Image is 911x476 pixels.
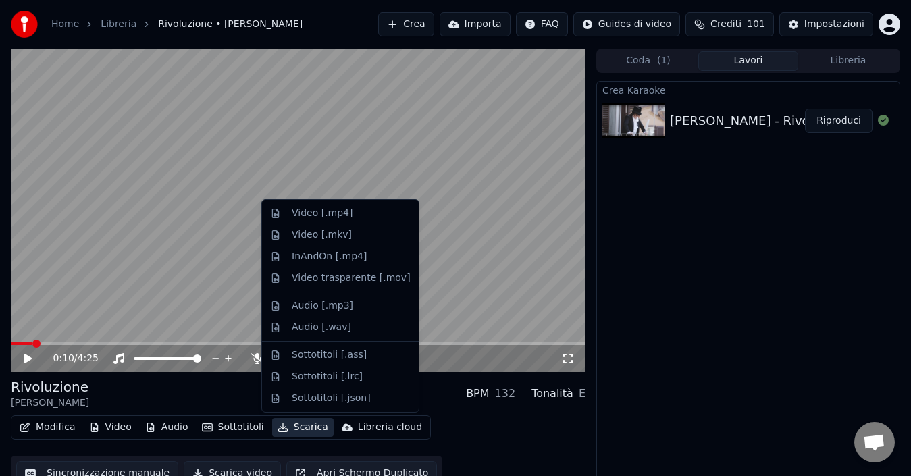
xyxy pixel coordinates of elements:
[292,392,371,405] div: Sottotitoli [.json]
[798,51,898,71] button: Libreria
[292,271,411,285] div: Video trasparente [.mov]
[573,12,680,36] button: Guides di video
[597,82,900,98] div: Crea Karaoke
[579,386,585,402] div: E
[197,418,269,437] button: Sottotitoli
[14,418,81,437] button: Modifica
[292,207,353,220] div: Video [.mp4]
[854,422,895,462] a: Aprire la chat
[657,54,671,68] span: ( 1 )
[495,386,516,402] div: 132
[598,51,698,71] button: Coda
[378,12,434,36] button: Crea
[140,418,194,437] button: Audio
[358,421,422,434] div: Libreria cloud
[670,111,886,130] div: [PERSON_NAME] - Rivoluzione - clip
[440,12,511,36] button: Importa
[11,11,38,38] img: youka
[51,18,79,31] a: Home
[11,396,89,410] div: [PERSON_NAME]
[272,418,334,437] button: Scarica
[531,386,573,402] div: Tonalità
[805,109,873,133] button: Riproduci
[84,418,137,437] button: Video
[779,12,873,36] button: Impostazioni
[747,18,765,31] span: 101
[158,18,303,31] span: Rivoluzione • [PERSON_NAME]
[516,12,568,36] button: FAQ
[101,18,136,31] a: Libreria
[292,370,363,384] div: Sottotitoli [.lrc]
[698,51,798,71] button: Lavori
[685,12,774,36] button: Crediti101
[11,377,89,396] div: Rivoluzione
[292,321,351,334] div: Audio [.wav]
[292,348,367,362] div: Sottotitoli [.ass]
[53,352,74,365] span: 0:10
[292,228,352,242] div: Video [.mkv]
[804,18,864,31] div: Impostazioni
[466,386,489,402] div: BPM
[53,352,85,365] div: /
[292,299,353,313] div: Audio [.mp3]
[292,250,367,263] div: InAndOn [.mp4]
[78,352,99,365] span: 4:25
[51,18,303,31] nav: breadcrumb
[710,18,741,31] span: Crediti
